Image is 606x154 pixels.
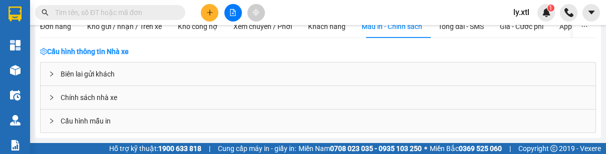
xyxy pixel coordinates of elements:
[247,4,265,21] button: aim
[40,48,47,55] span: setting
[298,143,422,154] span: Miền Nam
[178,21,217,32] div: Kho công nợ
[109,143,201,154] span: Hỗ trợ kỹ thuật:
[10,140,21,150] img: solution-icon
[233,22,292,30] span: Xem chuyến / Phơi
[564,8,573,17] img: phone-icon
[582,4,600,21] button: caret-down
[42,9,49,16] span: search
[509,143,511,154] span: |
[547,4,554,11] sup: 1
[224,4,242,21] button: file-add
[40,22,71,30] span: Đơn hàng
[9,6,22,21] img: logo-vxr
[459,144,502,152] strong: 0369 525 060
[581,23,588,30] span: ellipsis
[49,94,55,100] span: right
[40,46,596,57] div: Cấu hình thông tin Nhà xe
[55,7,173,18] input: Tìm tên, số ĐT hoặc mã đơn
[209,143,210,154] span: |
[362,22,422,30] span: Mẫu in - Chính sách
[573,15,596,38] button: ellipsis
[330,144,422,152] strong: 0708 023 035 - 0935 103 250
[87,22,162,30] span: Kho gửi / nhận / Trên xe
[550,145,557,152] span: copyright
[542,8,551,17] img: icon-new-feature
[49,118,55,124] span: right
[10,65,21,75] img: warehouse-icon
[308,21,346,32] div: Khách hàng
[229,9,236,16] span: file-add
[10,115,21,125] img: warehouse-icon
[201,4,218,21] button: plus
[252,9,259,16] span: aim
[10,90,21,100] img: warehouse-icon
[41,86,595,109] div: Chính sách nhà xe
[49,71,55,77] span: right
[41,62,595,85] div: Biên lai gửi khách
[500,22,543,30] span: Giá - Cước phí
[218,143,296,154] span: Cung cấp máy in - giấy in:
[61,92,117,103] span: Chính sách nhà xe
[424,146,427,150] span: ⚪️
[61,115,111,126] span: Cấu hình mẫu in
[206,9,213,16] span: plus
[549,4,552,11] span: 1
[430,143,502,154] span: Miền Bắc
[158,144,201,152] strong: 1900 633 818
[41,109,595,132] div: Cấu hình mẫu in
[587,8,596,17] span: caret-down
[10,40,21,50] img: dashboard-icon
[505,6,537,18] span: ly.xtl
[438,22,484,30] span: Tổng đài - SMS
